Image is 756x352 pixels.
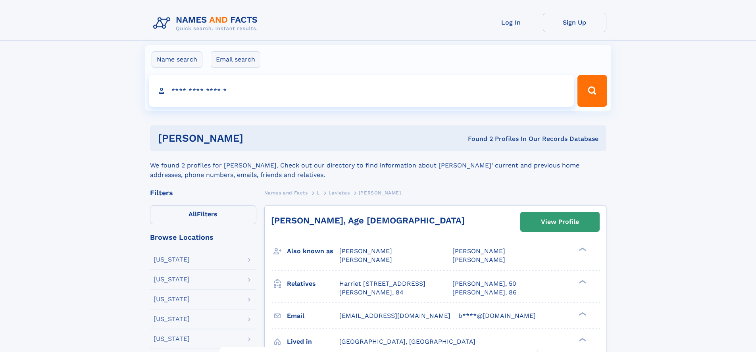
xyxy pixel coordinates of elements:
[339,256,392,264] span: [PERSON_NAME]
[543,13,606,32] a: Sign Up
[577,337,587,342] div: ❯
[317,188,320,198] a: L
[521,212,599,231] a: View Profile
[452,279,516,288] a: [PERSON_NAME], 50
[154,336,190,342] div: [US_STATE]
[577,75,607,107] button: Search Button
[287,277,339,290] h3: Relatives
[339,338,475,345] span: [GEOGRAPHIC_DATA], [GEOGRAPHIC_DATA]
[287,309,339,323] h3: Email
[152,51,202,68] label: Name search
[149,75,574,107] input: search input
[154,316,190,322] div: [US_STATE]
[287,335,339,348] h3: Lived in
[356,135,598,143] div: Found 2 Profiles In Our Records Database
[339,312,450,319] span: [EMAIL_ADDRESS][DOMAIN_NAME]
[479,13,543,32] a: Log In
[154,276,190,283] div: [US_STATE]
[329,188,350,198] a: Lavietes
[154,256,190,263] div: [US_STATE]
[150,151,606,180] div: We found 2 profiles for [PERSON_NAME]. Check out our directory to find information about [PERSON_...
[339,247,392,255] span: [PERSON_NAME]
[577,247,587,252] div: ❯
[452,256,505,264] span: [PERSON_NAME]
[339,288,404,297] a: [PERSON_NAME], 84
[317,190,320,196] span: L
[158,133,356,143] h1: [PERSON_NAME]
[577,311,587,316] div: ❯
[271,215,465,225] a: [PERSON_NAME], Age [DEMOGRAPHIC_DATA]
[211,51,260,68] label: Email search
[577,279,587,284] div: ❯
[452,288,517,297] a: [PERSON_NAME], 86
[150,205,256,224] label: Filters
[150,189,256,196] div: Filters
[541,213,579,231] div: View Profile
[359,190,401,196] span: [PERSON_NAME]
[452,247,505,255] span: [PERSON_NAME]
[189,210,197,218] span: All
[264,188,308,198] a: Names and Facts
[287,244,339,258] h3: Also known as
[329,190,350,196] span: Lavietes
[150,13,264,34] img: Logo Names and Facts
[339,279,425,288] a: Harriet [STREET_ADDRESS]
[154,296,190,302] div: [US_STATE]
[150,234,256,241] div: Browse Locations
